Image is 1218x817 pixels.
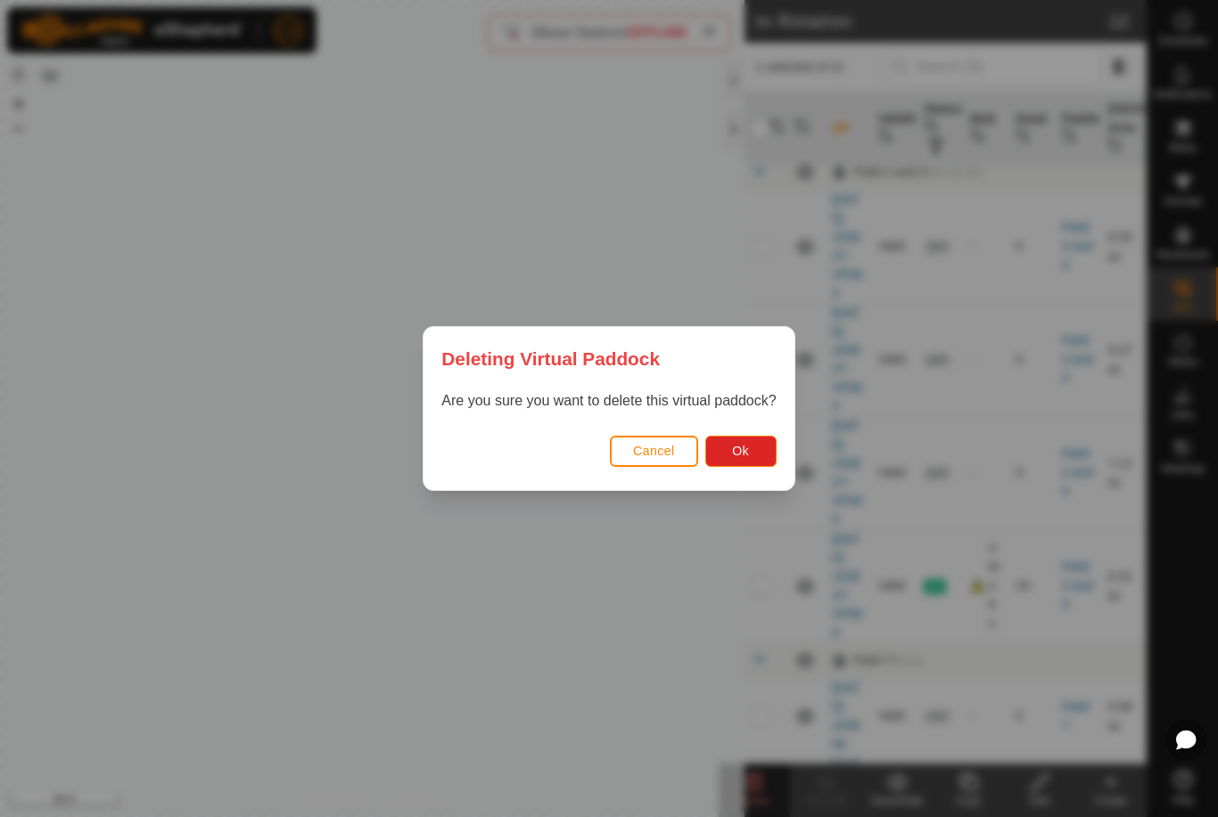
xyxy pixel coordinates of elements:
[732,444,749,458] span: Ok
[441,390,776,412] p: Are you sure you want to delete this virtual paddock?
[610,436,698,467] button: Cancel
[633,444,675,458] span: Cancel
[441,345,660,372] span: Deleting Virtual Paddock
[705,436,777,467] button: Ok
